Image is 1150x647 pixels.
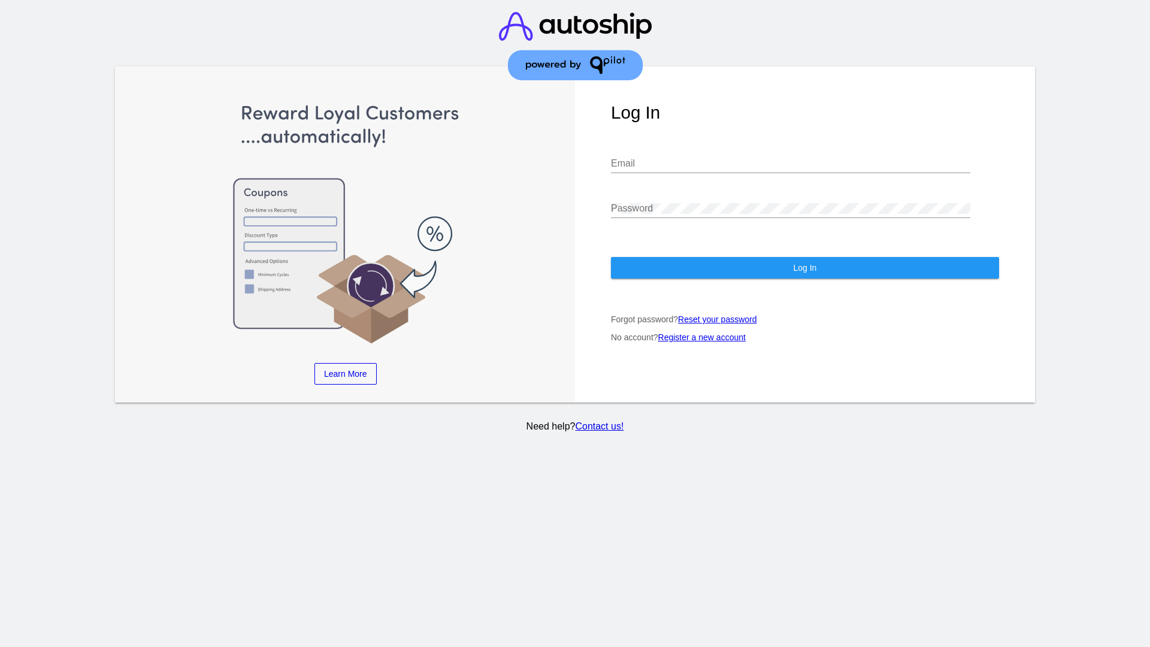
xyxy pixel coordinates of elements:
[658,332,746,342] a: Register a new account
[113,421,1037,432] p: Need help?
[678,315,757,324] a: Reset your password
[152,102,540,345] img: Apply Coupons Automatically to Scheduled Orders with QPilot
[611,332,999,342] p: No account?
[611,315,999,324] p: Forgot password?
[611,257,999,279] button: Log In
[575,421,624,431] a: Contact us!
[611,158,970,169] input: Email
[611,102,999,123] h1: Log In
[314,363,377,385] a: Learn More
[793,263,816,273] span: Log In
[324,369,367,379] span: Learn More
